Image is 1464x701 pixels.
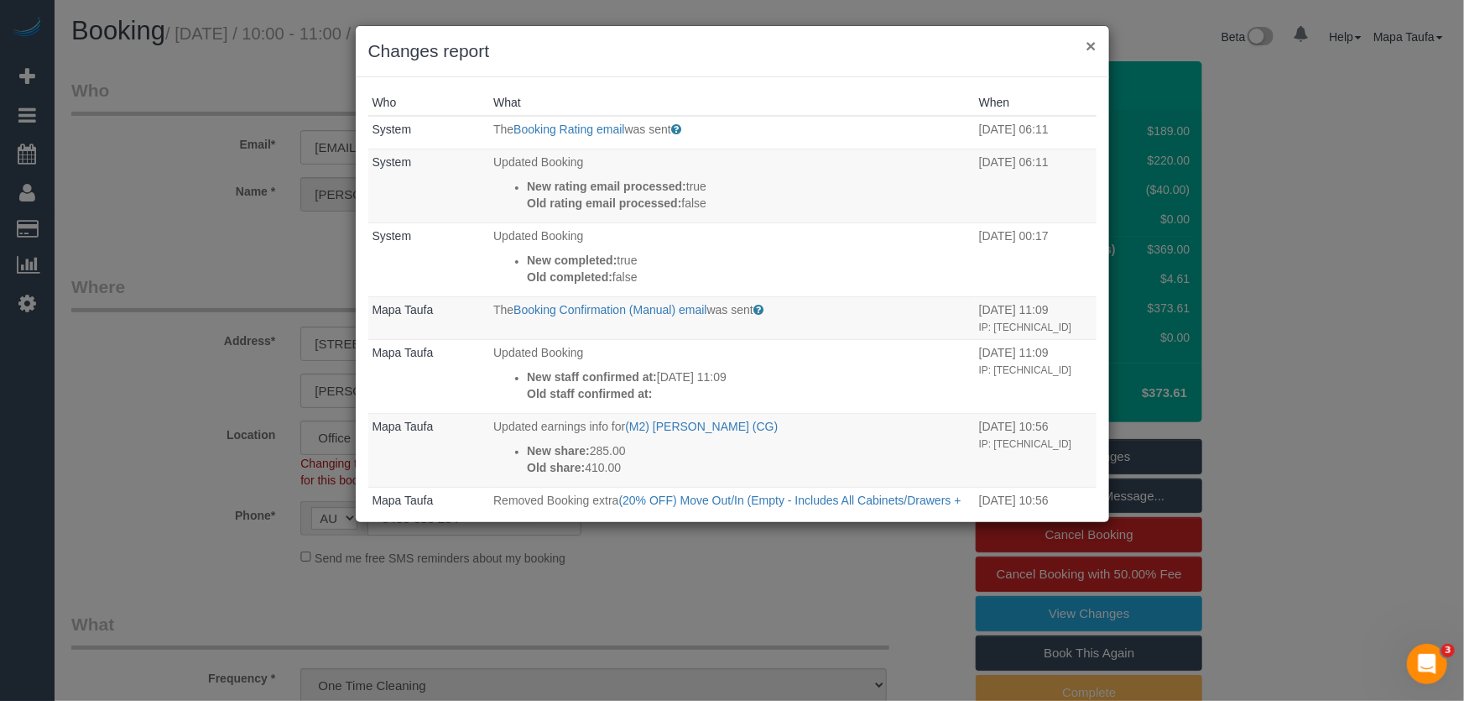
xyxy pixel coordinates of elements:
[373,123,412,136] a: System
[979,364,1071,376] small: IP: [TECHNICAL_ID]
[489,297,975,340] td: What
[527,442,971,459] p: 285.00
[489,414,975,488] td: What
[527,196,681,210] strong: Old rating email processed:
[368,39,1097,64] h3: Changes report
[975,297,1097,340] td: When
[527,180,686,193] strong: New rating email processed:
[368,488,490,538] td: Who
[527,444,590,458] strong: New share:
[373,155,412,169] a: System
[975,340,1097,414] td: When
[975,414,1097,488] td: When
[975,223,1097,297] td: When
[527,369,971,385] p: [DATE] 11:09
[979,438,1071,450] small: IP: [TECHNICAL_ID]
[1407,644,1447,684] iframe: Intercom live chat
[489,340,975,414] td: What
[527,195,971,212] p: false
[493,346,583,359] span: Updated Booking
[975,488,1097,538] td: When
[493,303,513,316] span: The
[707,303,753,316] span: was sent
[368,297,490,340] td: Who
[527,269,971,285] p: false
[489,488,975,538] td: What
[368,149,490,223] td: Who
[368,340,490,414] td: Who
[373,494,434,507] a: Mapa Taufa
[493,229,583,243] span: Updated Booking
[979,322,1071,333] small: IP: [TECHNICAL_ID]
[368,414,490,488] td: Who
[493,155,583,169] span: Updated Booking
[527,387,652,400] strong: Old staff confirmed at:
[493,420,625,433] span: Updated earnings info for
[373,420,434,433] a: Mapa Taufa
[625,123,671,136] span: was sent
[527,254,617,267] strong: New completed:
[513,303,706,316] a: Booking Confirmation (Manual) email
[527,178,971,195] p: true
[356,26,1109,522] sui-modal: Changes report
[368,223,490,297] td: Who
[489,149,975,223] td: What
[493,494,618,507] span: Removed Booking extra
[975,90,1097,116] th: When
[513,123,624,136] a: Booking Rating email
[527,270,612,284] strong: Old completed:
[489,223,975,297] td: What
[493,494,961,524] a: (20% OFF) Move Out/In (Empty - Includes All Cabinets/Drawers + Oven) - $177.40
[1441,644,1455,657] span: 3
[625,420,778,433] a: (M2) [PERSON_NAME] (CG)
[489,90,975,116] th: What
[975,149,1097,223] td: When
[493,123,513,136] span: The
[368,90,490,116] th: Who
[489,116,975,149] td: What
[1086,37,1096,55] button: ×
[527,459,971,476] p: 410.00
[373,303,434,316] a: Mapa Taufa
[368,116,490,149] td: Who
[373,346,434,359] a: Mapa Taufa
[373,229,412,243] a: System
[527,461,585,474] strong: Old share:
[527,370,657,384] strong: New staff confirmed at:
[975,116,1097,149] td: When
[527,252,971,269] p: true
